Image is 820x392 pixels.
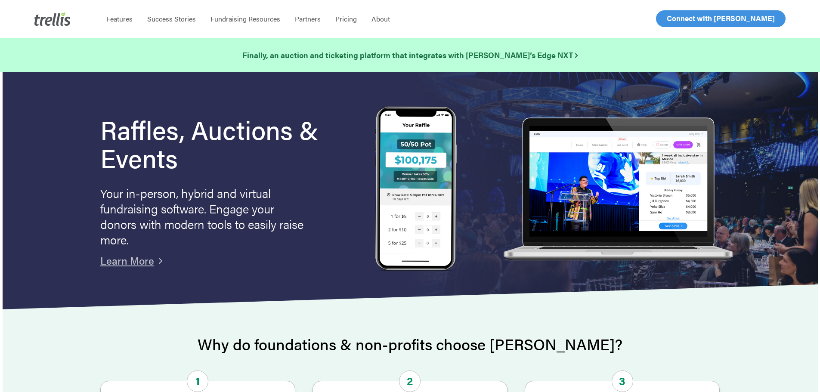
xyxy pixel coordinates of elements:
span: Success Stories [147,14,196,24]
a: Partners [288,15,328,23]
a: Connect with [PERSON_NAME] [656,10,786,27]
a: Success Stories [140,15,203,23]
img: Trellis Raffles, Auctions and Event Fundraising [375,106,457,273]
span: Partners [295,14,321,24]
h2: Why do foundations & non-profits choose [PERSON_NAME]? [100,336,720,353]
span: 2 [399,370,421,392]
span: Pricing [335,14,357,24]
a: Pricing [328,15,364,23]
a: Finally, an auction and ticketing platform that integrates with [PERSON_NAME]’s Edge NXT [242,49,578,61]
span: Fundraising Resources [210,14,280,24]
img: rafflelaptop_mac_optim.png [498,117,737,262]
a: Learn More [100,253,154,268]
a: Features [99,15,140,23]
h1: Raffles, Auctions & Events [100,115,342,172]
p: Your in-person, hybrid and virtual fundraising software. Engage your donors with modern tools to ... [100,185,307,247]
span: 1 [187,370,208,392]
span: 3 [612,370,633,392]
span: Features [106,14,133,24]
img: Trellis [34,12,71,26]
a: About [364,15,397,23]
strong: Finally, an auction and ticketing platform that integrates with [PERSON_NAME]’s Edge NXT [242,49,578,60]
a: Fundraising Resources [203,15,288,23]
span: About [371,14,390,24]
span: Connect with [PERSON_NAME] [667,13,775,23]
